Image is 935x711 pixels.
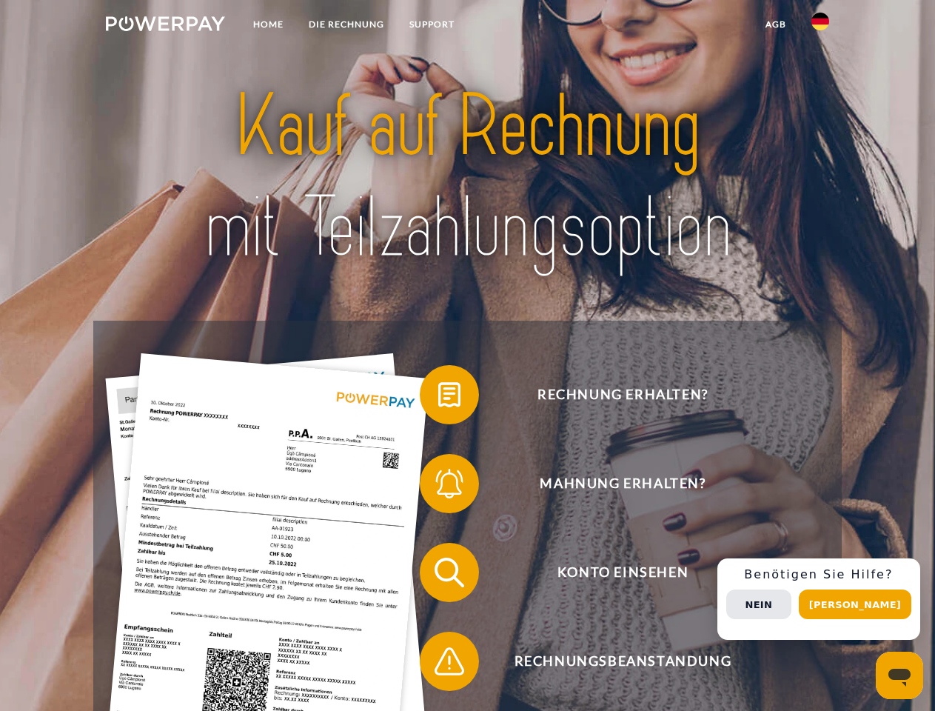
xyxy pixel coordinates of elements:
img: qb_bill.svg [431,376,468,413]
img: title-powerpay_de.svg [141,71,794,284]
span: Konto einsehen [441,543,804,602]
button: Rechnungsbeanstandung [420,632,805,691]
div: Schnellhilfe [717,558,920,640]
img: logo-powerpay-white.svg [106,16,225,31]
span: Rechnungsbeanstandung [441,632,804,691]
button: Mahnung erhalten? [420,454,805,513]
img: qb_warning.svg [431,643,468,680]
span: Rechnung erhalten? [441,365,804,424]
a: DIE RECHNUNG [296,11,397,38]
a: Home [241,11,296,38]
a: agb [753,11,799,38]
a: SUPPORT [397,11,467,38]
span: Mahnung erhalten? [441,454,804,513]
img: de [811,13,829,30]
img: qb_bell.svg [431,465,468,502]
button: Konto einsehen [420,543,805,602]
img: qb_search.svg [431,554,468,591]
button: Nein [726,590,791,619]
button: [PERSON_NAME] [799,590,911,619]
button: Rechnung erhalten? [420,365,805,424]
h3: Benötigen Sie Hilfe? [726,567,911,582]
iframe: Schaltfläche zum Öffnen des Messaging-Fensters [876,652,923,699]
